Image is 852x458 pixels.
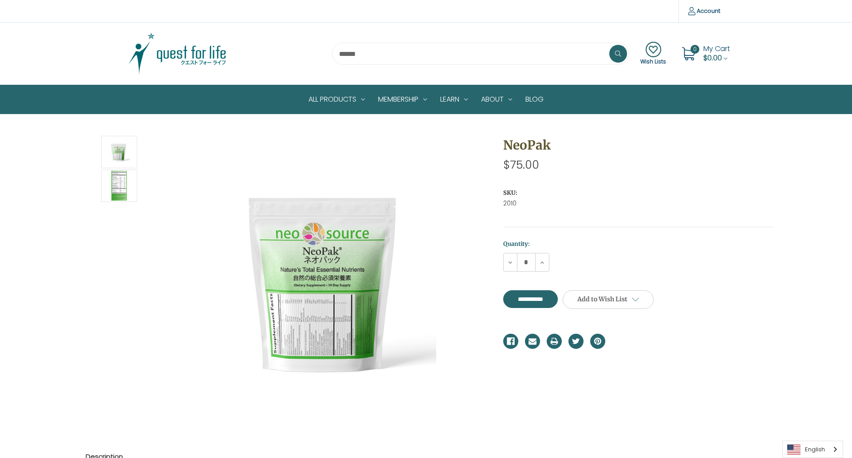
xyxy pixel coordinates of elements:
a: Membership [371,85,434,114]
a: All Products [302,85,371,114]
a: About [474,85,519,114]
h1: NeoPak [503,136,774,154]
a: Wish Lists [640,42,666,66]
a: Add to Wish List [563,290,654,309]
span: My Cart [703,43,730,54]
img: NeoPak [214,171,436,393]
img: NeoPak [108,137,130,167]
span: $75.00 [503,157,539,173]
dd: 2010 [503,199,774,208]
span: Add to Wish List [577,295,627,303]
a: English [783,441,843,458]
a: Learn [434,85,474,114]
a: Blog [519,85,550,114]
img: Quest Group [122,32,233,76]
div: Language [782,441,843,458]
span: 0 [690,45,699,54]
a: Cart with 0 items [703,43,730,63]
img: ビタミンＡ、ビタミンＣ、ビタミンＤ、ビタミンＥ、チアミン、リボフラビン、ナイアシン、ビタミンＢ６、葉酸、ビタミンＢ12、ビオチン、パントテン酸、カルシウム、ヨウ素、マグネシウム、亜鉛、セレニウム... [108,171,130,201]
span: $0.00 [703,53,722,63]
aside: Language selected: English [782,441,843,458]
label: Quantity: [503,240,774,249]
dt: SKU: [503,189,772,197]
a: Print [547,334,562,349]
